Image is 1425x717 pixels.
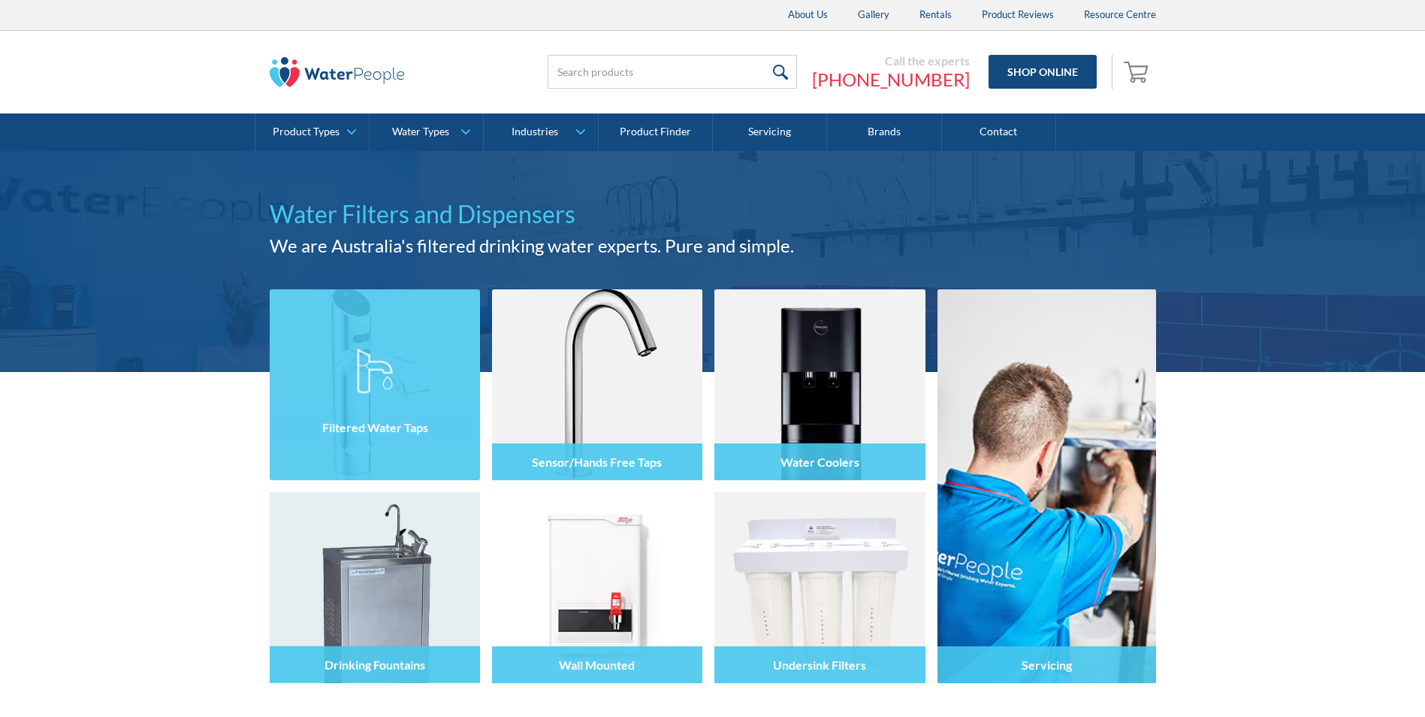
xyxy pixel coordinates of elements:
input: Search products [548,55,797,89]
a: Industries [484,113,597,151]
img: Sensor/Hands Free Taps [492,289,702,480]
img: shopping cart [1124,59,1152,83]
h4: Drinking Fountains [325,657,425,671]
a: Open empty cart [1120,54,1156,90]
h4: Sensor/Hands Free Taps [532,455,662,469]
h4: Undersink Filters [773,658,866,672]
h4: Servicing [1022,658,1072,672]
a: Servicing [713,113,827,151]
img: Water Coolers [714,289,925,480]
a: Shop Online [989,55,1097,89]
img: Wall Mounted [492,492,702,683]
div: Product Types [273,126,340,138]
img: Drinking Fountains [270,492,480,683]
div: Industries [512,126,558,138]
img: Undersink Filters [714,492,925,683]
img: Filtered Water Taps [270,289,480,480]
h4: Filtered Water Taps [322,419,427,434]
a: Contact [942,113,1056,151]
a: Water Types [370,113,483,151]
img: The Water People [270,57,405,87]
a: [PHONE_NUMBER] [812,68,970,91]
a: Servicing [937,289,1156,683]
div: Call the experts [812,53,970,68]
h4: Water Coolers [780,455,859,469]
div: Water Types [392,126,449,138]
a: Product Finder [599,113,713,151]
a: Product Types [255,113,369,151]
a: Brands [827,113,941,151]
h4: Wall Mounted [559,658,635,672]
